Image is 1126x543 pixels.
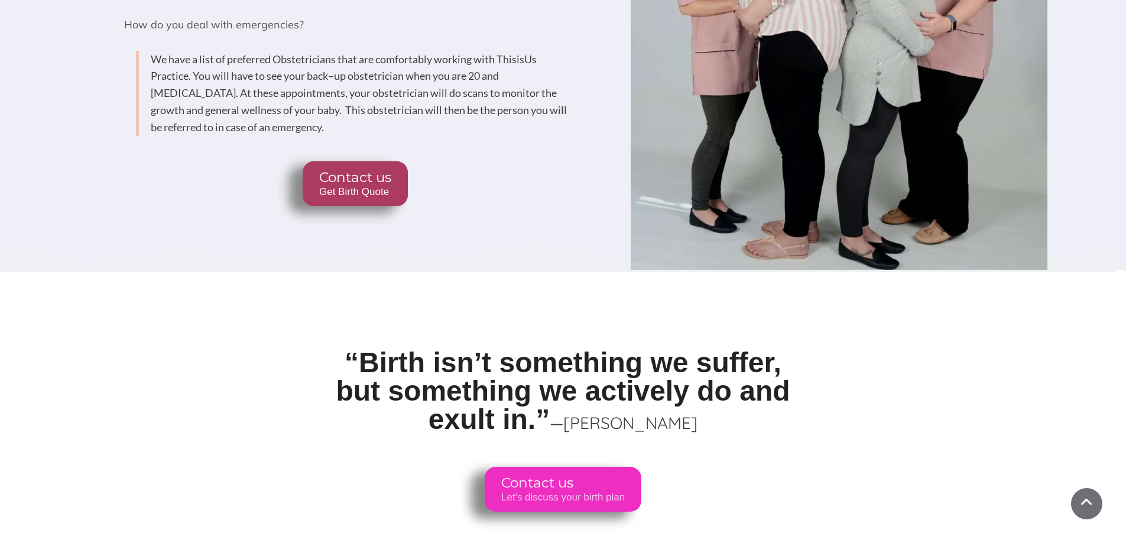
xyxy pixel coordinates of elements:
[331,349,795,434] h3: —[PERSON_NAME]
[302,161,407,206] a: Contact us Get Birth Quote
[319,170,391,186] span: Contact us
[136,51,575,136] blockquote: We have a list of preferred Obstetricians that are comfortably working with ThisisUs Practice. Yo...
[501,475,625,492] span: Contact us
[124,17,586,34] p: How do you deal with emergencies?
[319,186,391,197] span: Get Birth Quote
[501,492,625,503] span: Let's discuss your birth plan
[485,467,641,512] a: Contact us Let's discuss your birth plan
[1071,488,1102,519] a: Scroll To Top
[336,347,790,435] span: “Birth isn’t something we suffer, but something we actively do and exult in.”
